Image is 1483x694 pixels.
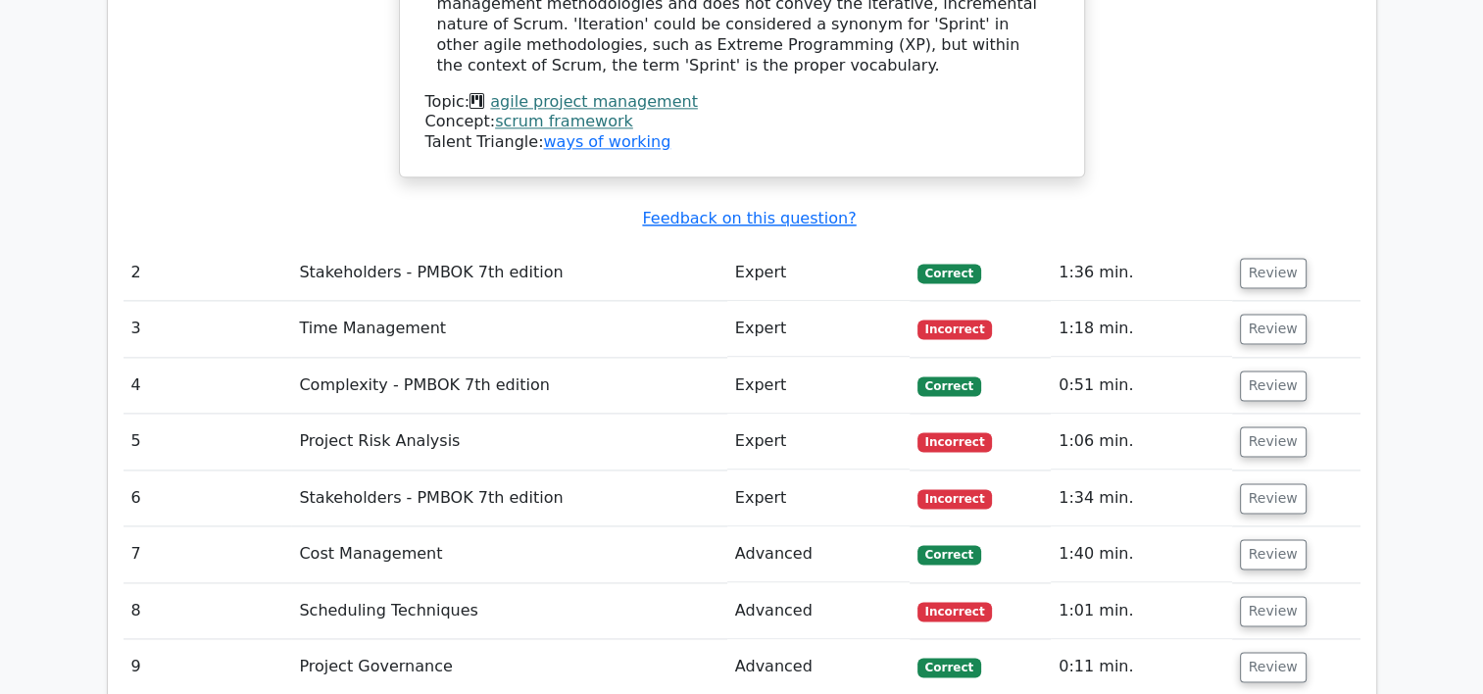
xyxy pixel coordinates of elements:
span: Incorrect [917,602,993,621]
td: 4 [124,358,292,414]
button: Review [1240,596,1307,626]
div: Topic: [425,92,1059,113]
td: 0:51 min. [1051,358,1231,414]
span: Incorrect [917,489,993,509]
span: Correct [917,545,981,565]
td: 1:06 min. [1051,414,1231,470]
button: Review [1240,314,1307,344]
span: Incorrect [917,320,993,339]
button: Review [1240,652,1307,682]
td: Expert [727,414,910,470]
button: Review [1240,483,1307,514]
td: 1:18 min. [1051,301,1231,357]
td: Stakeholders - PMBOK 7th edition [291,471,726,526]
td: Complexity - PMBOK 7th edition [291,358,726,414]
button: Review [1240,371,1307,401]
td: 3 [124,301,292,357]
a: ways of working [543,132,670,151]
span: Correct [917,658,981,677]
div: Talent Triangle: [425,92,1059,153]
td: Cost Management [291,526,726,582]
td: 2 [124,245,292,301]
td: Advanced [727,526,910,582]
a: agile project management [490,92,698,111]
td: 7 [124,526,292,582]
td: Expert [727,245,910,301]
span: Incorrect [917,432,993,452]
a: Feedback on this question? [642,209,856,227]
td: Expert [727,471,910,526]
td: Expert [727,301,910,357]
td: 1:01 min. [1051,583,1231,639]
td: 6 [124,471,292,526]
button: Review [1240,426,1307,457]
div: Concept: [425,112,1059,132]
span: Correct [917,264,981,283]
td: Expert [727,358,910,414]
td: 1:40 min. [1051,526,1231,582]
td: Scheduling Techniques [291,583,726,639]
td: 8 [124,583,292,639]
td: 1:34 min. [1051,471,1231,526]
td: Time Management [291,301,726,357]
td: 1:36 min. [1051,245,1231,301]
td: Advanced [727,583,910,639]
td: 5 [124,414,292,470]
td: Stakeholders - PMBOK 7th edition [291,245,726,301]
span: Correct [917,376,981,396]
a: scrum framework [495,112,633,130]
button: Review [1240,539,1307,570]
button: Review [1240,258,1307,288]
td: Project Risk Analysis [291,414,726,470]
